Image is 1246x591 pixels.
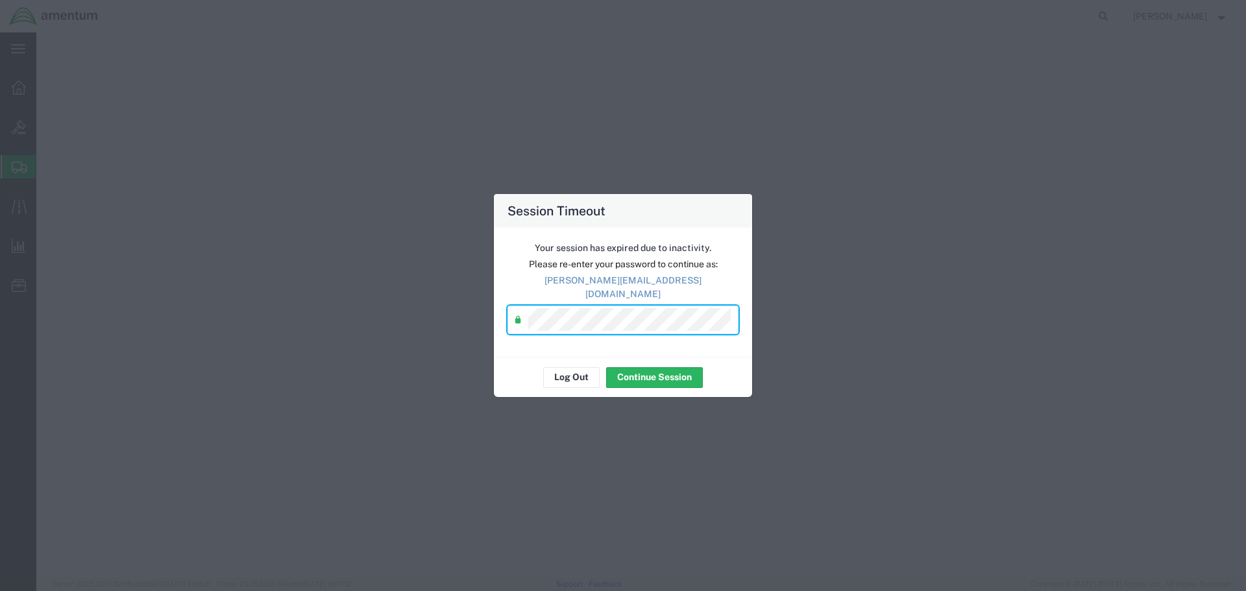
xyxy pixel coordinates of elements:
[507,274,739,301] p: [PERSON_NAME][EMAIL_ADDRESS][DOMAIN_NAME]
[606,367,703,388] button: Continue Session
[507,258,739,271] p: Please re-enter your password to continue as:
[507,241,739,255] p: Your session has expired due to inactivity.
[543,367,600,388] button: Log Out
[507,201,605,220] h4: Session Timeout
